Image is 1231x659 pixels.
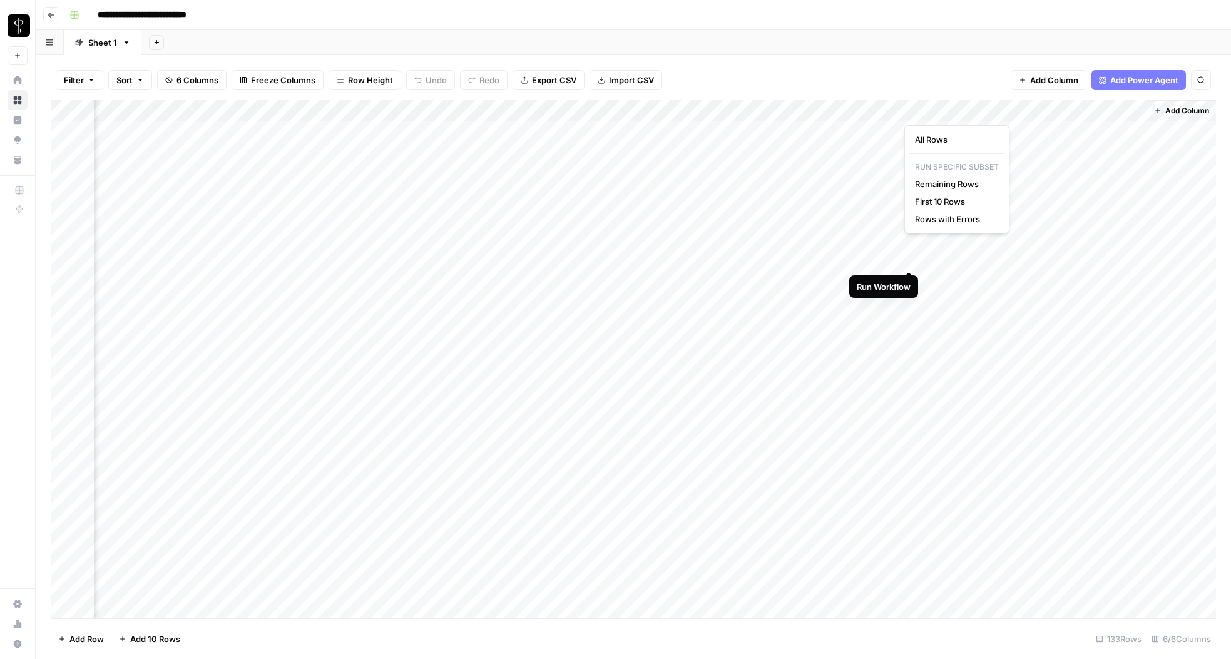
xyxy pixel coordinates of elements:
div: 6/6 Columns [1147,629,1216,649]
a: Settings [8,594,28,614]
span: Add 10 Rows [130,633,180,645]
button: Redo [460,70,508,90]
p: Run Specific Subset [910,159,1004,175]
span: Add Row [69,633,104,645]
span: Add Column [1030,74,1078,86]
button: Export CSV [513,70,585,90]
button: Add Power Agent [1091,70,1186,90]
span: Rows with Errors [915,213,994,225]
div: Sheet 1 [88,36,117,49]
a: Opportunities [8,130,28,150]
span: Import CSV [609,74,654,86]
span: 6 Columns [176,74,218,86]
a: Your Data [8,150,28,170]
button: Freeze Columns [232,70,324,90]
span: All Rows [915,133,994,146]
button: Undo [406,70,455,90]
a: Sheet 1 [64,30,141,55]
img: LP Production Workloads Logo [8,14,30,37]
span: Redo [479,74,499,86]
button: Filter [56,70,103,90]
span: First 10 Rows [915,195,994,208]
span: Export CSV [532,74,576,86]
button: Sort [108,70,152,90]
a: Usage [8,614,28,634]
button: Row Height [329,70,401,90]
span: Undo [426,74,447,86]
a: Insights [8,110,28,130]
a: Browse [8,90,28,110]
button: Add Row [51,629,111,649]
button: 6 Columns [157,70,227,90]
button: Import CSV [590,70,662,90]
div: Run Workflow [857,280,911,293]
span: Filter [64,74,84,86]
span: Remaining Rows [915,178,994,190]
button: Help + Support [8,634,28,654]
a: Home [8,70,28,90]
button: Workspace: LP Production Workloads [8,10,28,41]
span: Sort [116,74,133,86]
span: Freeze Columns [251,74,315,86]
button: Add 10 Rows [111,629,188,649]
span: Add Power Agent [1110,74,1178,86]
span: Row Height [348,74,393,86]
button: Add Column [1011,70,1086,90]
div: 133 Rows [1091,629,1147,649]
